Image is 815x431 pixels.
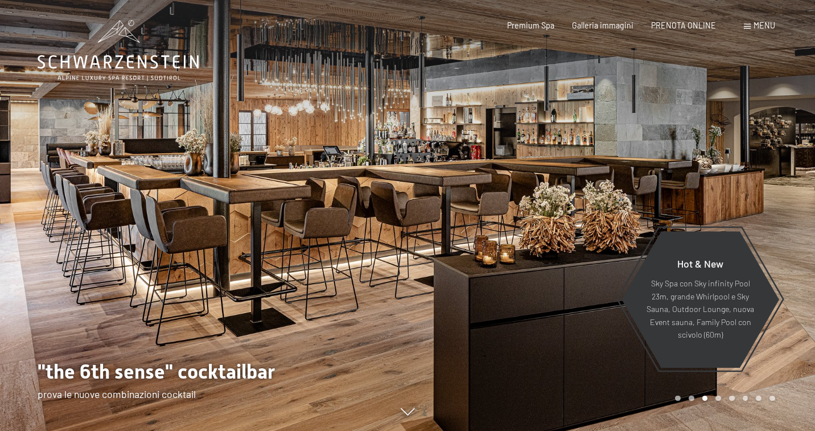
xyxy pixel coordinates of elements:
a: Galleria immagini [572,20,633,30]
div: Carousel Page 4 [715,396,721,401]
div: Carousel Page 2 [689,396,694,401]
div: Carousel Page 1 [675,396,681,401]
div: Carousel Page 8 [769,396,775,401]
div: Carousel Page 3 (Current Slide) [702,396,708,401]
div: Carousel Page 7 [756,396,762,401]
div: Carousel Pagination [671,396,775,401]
a: PRENOTA ONLINE [651,20,716,30]
span: Menu [754,20,775,30]
p: Sky Spa con Sky infinity Pool 23m, grande Whirlpool e Sky Sauna, Outdoor Lounge, nuova Event saun... [646,277,755,342]
div: Carousel Page 6 [743,396,748,401]
span: Hot & New [677,257,723,270]
a: Hot & New Sky Spa con Sky infinity Pool 23m, grande Whirlpool e Sky Sauna, Outdoor Lounge, nuova ... [621,231,780,368]
a: Premium Spa [507,20,554,30]
div: Carousel Page 5 [729,396,735,401]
